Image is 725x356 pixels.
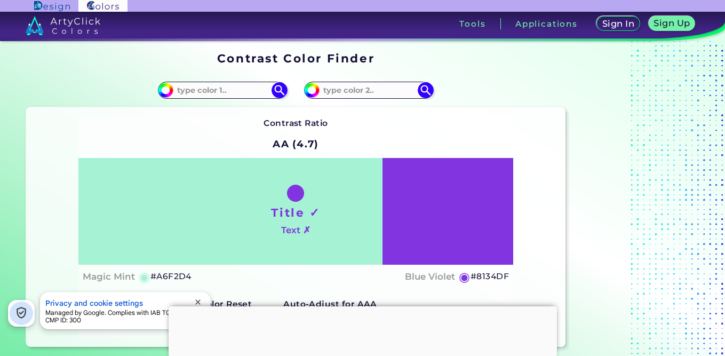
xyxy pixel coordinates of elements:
[26,16,101,35] img: logo_artyclick_colors_white.svg
[570,48,703,351] iframe: Advertisement
[459,271,471,283] h5: ◉
[268,132,324,156] h2: AA (4.7)
[150,270,192,283] h5: #A6F2D4
[281,223,310,238] h4: Text ✗
[272,82,288,98] img: icon search
[173,83,273,97] input: type color 1..
[200,299,252,309] strong: Color Reset
[405,269,455,284] h4: Blue Violet
[418,82,434,98] img: icon search
[471,270,509,283] h5: #8134DF
[599,17,638,30] a: Sign In
[320,83,419,97] input: type color 2..
[283,299,377,309] strong: Auto-Adjust for AAA
[139,271,150,283] h5: ◉
[217,50,375,66] h1: Contrast Color Finder
[83,269,135,284] h4: Magic Mint
[651,17,693,30] a: Sign Up
[604,20,633,28] h5: Sign In
[271,204,320,220] h1: Title ✓
[515,20,578,28] h3: Applications
[264,118,328,128] strong: Contrast Ratio
[656,19,689,27] h5: Sign Up
[459,20,485,28] h3: Tools
[34,1,70,11] img: ArtyClick Design logo
[169,306,557,354] iframe: Advertisement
